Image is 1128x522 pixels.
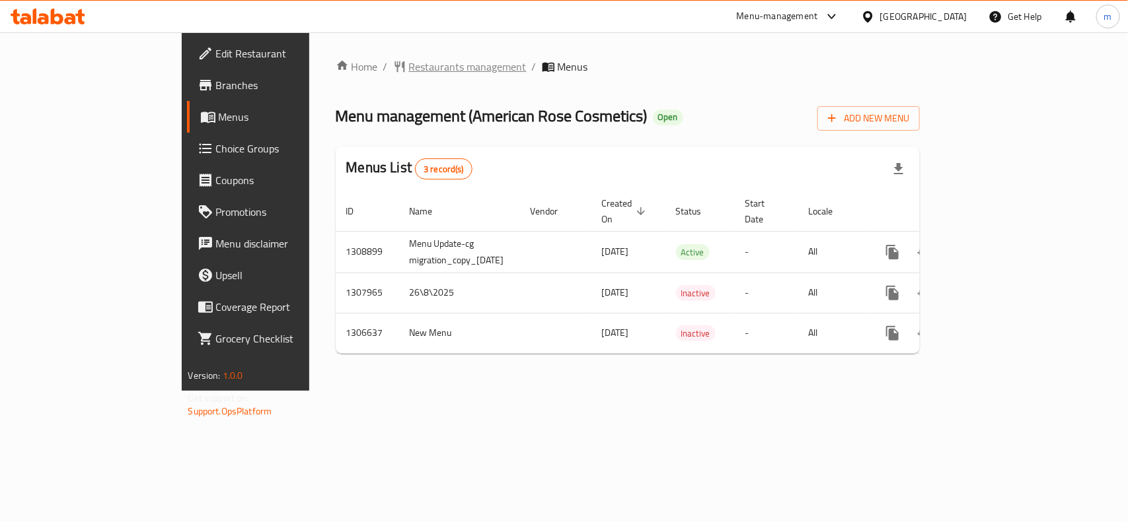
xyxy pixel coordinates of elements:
button: more [877,317,909,349]
td: 26\8\2025 [399,273,520,313]
a: Choice Groups [187,133,370,164]
span: Name [410,203,450,219]
div: Open [653,110,683,125]
span: Inactive [676,286,716,301]
span: Coverage Report [216,299,359,315]
a: Promotions [187,196,370,228]
div: Menu-management [737,9,818,24]
span: Version: [188,367,221,384]
td: All [798,313,866,353]
span: Menu disclaimer [216,236,359,251]
div: Inactive [676,285,716,301]
nav: breadcrumb [336,59,921,75]
td: All [798,273,866,313]
span: Active [676,245,710,260]
span: 1.0.0 [223,367,243,384]
span: Locale [809,203,850,219]
span: [DATE] [602,243,629,260]
span: Coupons [216,172,359,188]
td: - [735,273,798,313]
span: Status [676,203,719,219]
button: Change Status [909,317,940,349]
span: Add New Menu [828,110,909,127]
span: Start Date [745,195,782,227]
span: Edit Restaurant [216,46,359,61]
li: / [532,59,537,75]
button: more [877,277,909,309]
th: Actions [866,191,1014,232]
td: Menu Update-cg migration_copy_[DATE] [399,231,520,273]
a: Coverage Report [187,291,370,323]
span: Vendor [531,203,576,219]
a: Restaurants management [393,59,527,75]
span: [DATE] [602,324,629,341]
div: Active [676,244,710,260]
table: enhanced table [336,191,1014,354]
td: New Menu [399,313,520,353]
span: Created On [602,195,650,227]
span: Open [653,112,683,123]
td: - [735,313,798,353]
a: Menus [187,101,370,133]
span: Grocery Checklist [216,331,359,346]
span: Menus [219,109,359,125]
span: Menus [558,59,588,75]
span: Restaurants management [409,59,527,75]
td: All [798,231,866,273]
h2: Menus List [346,158,472,179]
a: Upsell [187,259,370,291]
button: Add New Menu [817,106,920,131]
span: m [1104,9,1112,24]
span: Upsell [216,267,359,283]
a: Menu disclaimer [187,228,370,259]
div: Export file [883,153,915,185]
a: Support.OpsPlatform [188,403,272,420]
span: Branches [216,77,359,93]
button: Change Status [909,277,940,309]
a: Edit Restaurant [187,38,370,69]
span: ID [346,203,371,219]
td: - [735,231,798,273]
li: / [383,59,388,75]
span: Promotions [216,204,359,220]
span: Get support on: [188,389,249,407]
span: Inactive [676,326,716,341]
span: Menu management ( American Rose Cosmetics ) [336,101,648,131]
span: [DATE] [602,284,629,301]
a: Grocery Checklist [187,323,370,354]
div: Total records count [415,158,472,179]
button: Change Status [909,236,940,268]
button: more [877,236,909,268]
a: Coupons [187,164,370,196]
div: [GEOGRAPHIC_DATA] [880,9,967,24]
span: Choice Groups [216,141,359,156]
a: Branches [187,69,370,101]
span: 3 record(s) [416,163,472,176]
